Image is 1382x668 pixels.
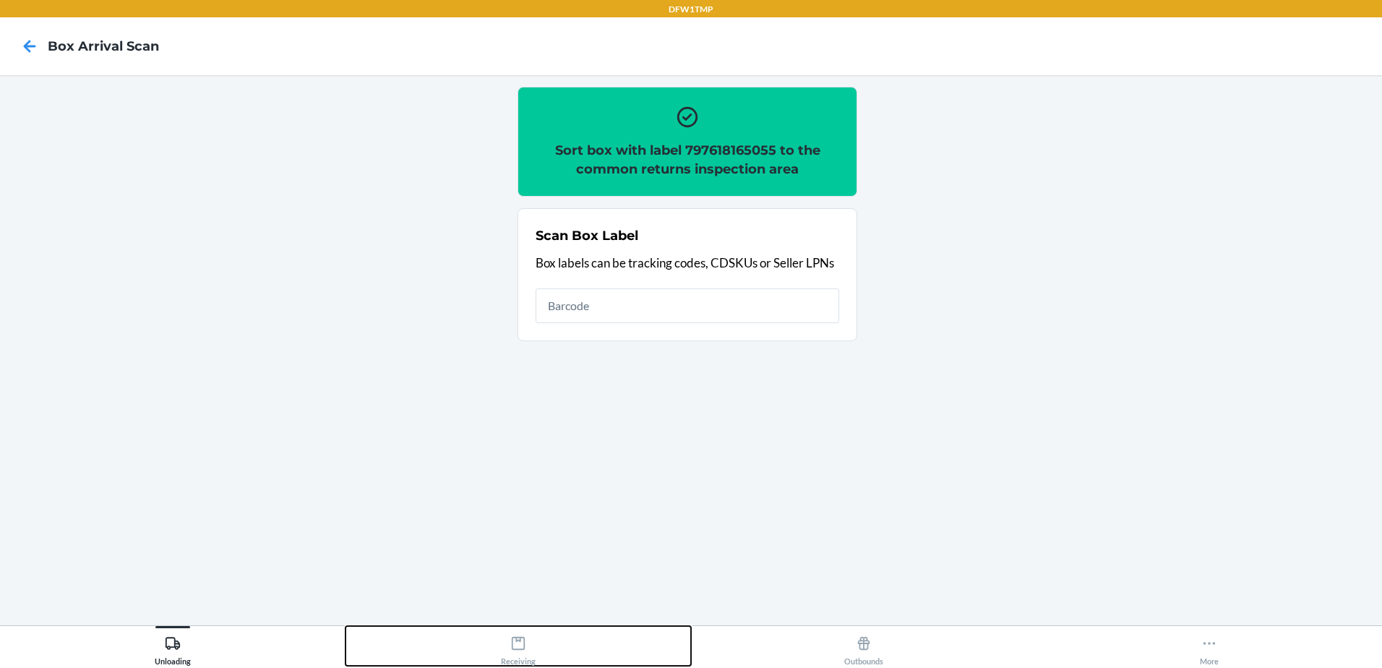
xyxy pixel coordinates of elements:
[1036,626,1382,666] button: More
[501,630,536,666] div: Receiving
[345,626,691,666] button: Receiving
[536,141,839,179] h2: Sort box with label 797618165055 to the common returns inspection area
[1200,630,1219,666] div: More
[536,254,839,273] p: Box labels can be tracking codes, CDSKUs or Seller LPNs
[48,37,159,56] h4: Box Arrival Scan
[691,626,1036,666] button: Outbounds
[155,630,191,666] div: Unloading
[669,3,713,16] p: DFW1TMP
[844,630,883,666] div: Outbounds
[536,288,839,323] input: Barcode
[536,226,638,245] h2: Scan Box Label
